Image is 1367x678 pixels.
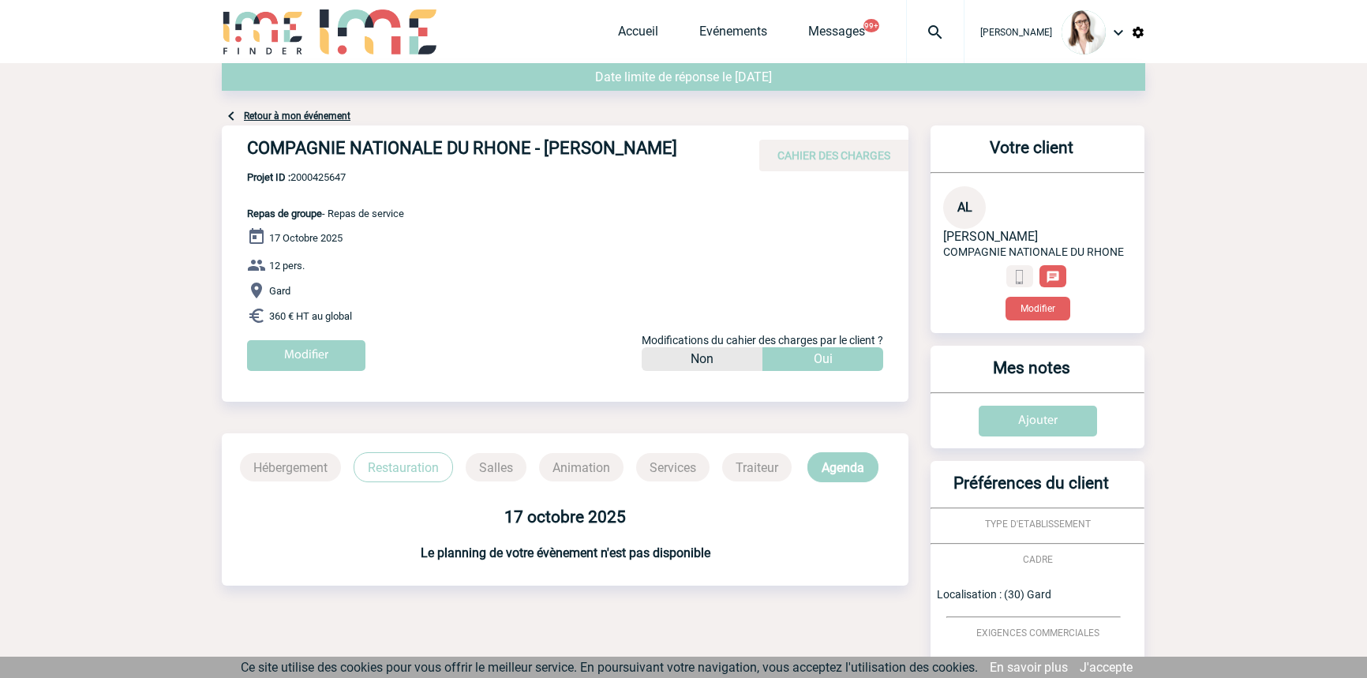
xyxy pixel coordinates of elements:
h4: COMPAGNIE NATIONALE DU RHONE - [PERSON_NAME] [247,138,721,165]
h3: Mes notes [937,358,1125,392]
span: TYPE D'ETABLISSEMENT [985,519,1091,530]
span: Date limite de réponse le [DATE] [595,69,772,84]
span: COMPAGNIE NATIONALE DU RHONE [943,245,1124,258]
p: Services [636,453,710,481]
p: Restauration [354,452,453,482]
span: AL [957,200,972,215]
button: 99+ [863,19,879,32]
span: 17 Octobre 2025 [269,232,343,244]
span: Ce site utilise des cookies pour vous offrir le meilleur service. En poursuivant votre navigation... [241,660,978,675]
img: IME-Finder [222,9,304,54]
span: Localisation : (30) Gard [937,588,1051,601]
p: Oui [814,347,833,371]
span: EXIGENCES COMMERCIALES [976,627,1099,639]
span: - Repas de service [247,208,404,219]
a: Evénements [699,24,767,46]
img: portable.png [1013,270,1027,284]
a: Messages [808,24,865,46]
p: Traiteur [722,453,792,481]
p: Animation [539,453,624,481]
span: [PERSON_NAME] [943,229,1038,244]
span: 12 pers. [269,260,305,272]
span: Gard [269,285,290,297]
span: CADRE [1023,554,1053,565]
span: [PERSON_NAME] [980,27,1052,38]
b: 17 octobre 2025 [504,508,626,526]
h3: Préférences du client [937,474,1125,508]
b: Projet ID : [247,171,290,183]
p: Salles [466,453,526,481]
span: Repas de groupe [247,208,322,219]
p: Non [691,347,713,371]
span: CAHIER DES CHARGES [777,149,890,162]
a: En savoir plus [990,660,1068,675]
img: 122719-0.jpg [1062,10,1106,54]
span: 2000425647 [247,171,404,183]
input: Modifier [247,340,365,371]
h3: Votre client [937,138,1125,172]
h3: Le planning de votre évènement n'est pas disponible [222,545,908,560]
a: Retour à mon événement [244,111,350,122]
p: Agenda [807,452,878,482]
p: Hébergement [240,453,341,481]
img: chat-24-px-w.png [1046,270,1060,284]
input: Ajouter [979,406,1097,436]
button: Modifier [1006,297,1070,320]
a: Accueil [618,24,658,46]
span: Modifications du cahier des charges par le client ? [642,334,883,346]
span: 360 € HT au global [269,310,352,322]
a: J'accepte [1080,660,1133,675]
